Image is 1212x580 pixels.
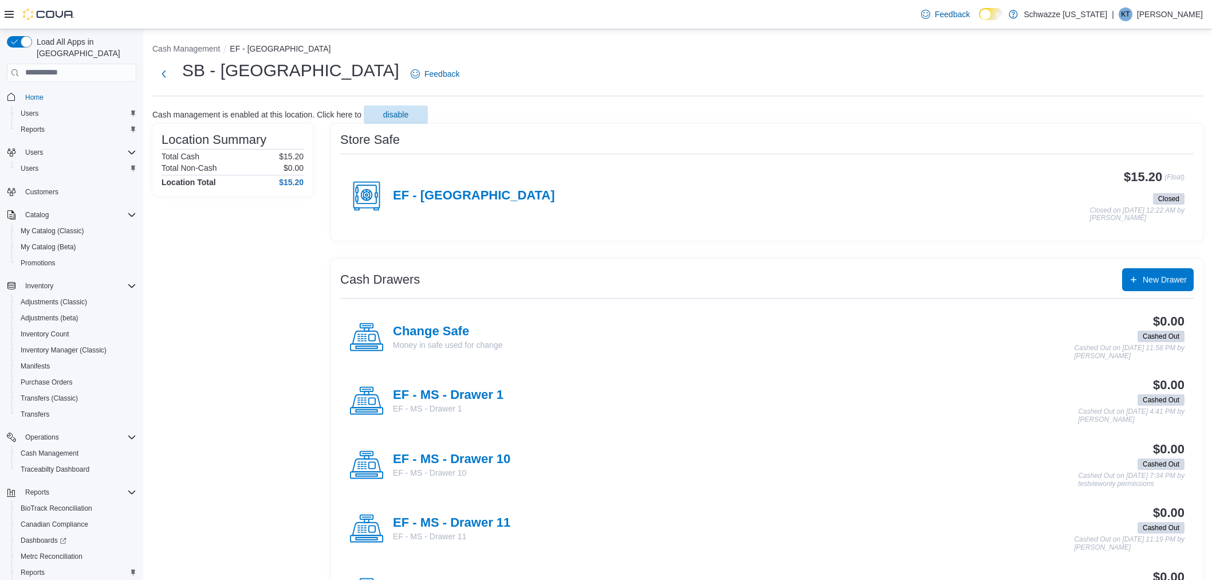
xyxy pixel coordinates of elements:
[1090,207,1185,222] p: Closed on [DATE] 12:22 AM by [PERSON_NAME]
[16,446,83,460] a: Cash Management
[11,105,141,122] button: Users
[1138,458,1185,470] span: Cashed Out
[21,362,50,371] span: Manifests
[16,327,136,341] span: Inventory Count
[1143,523,1179,533] span: Cashed Out
[16,518,136,531] span: Canadian Compliance
[16,446,136,460] span: Cash Management
[16,566,136,579] span: Reports
[21,146,136,159] span: Users
[1074,344,1185,360] p: Cashed Out on [DATE] 11:58 PM by [PERSON_NAME]
[21,279,58,293] button: Inventory
[162,133,266,147] h3: Location Summary
[1153,442,1185,456] h3: $0.00
[11,255,141,271] button: Promotions
[11,532,141,548] a: Dashboards
[393,189,555,203] h4: EF - [GEOGRAPHIC_DATA]
[11,223,141,239] button: My Catalog (Classic)
[1074,536,1185,551] p: Cashed Out on [DATE] 11:19 PM by [PERSON_NAME]
[152,62,175,85] button: Next
[916,3,974,26] a: Feedback
[11,548,141,565] button: Metrc Reconciliation
[11,239,141,255] button: My Catalog (Beta)
[935,9,970,20] span: Feedback
[1143,331,1179,342] span: Cashed Out
[16,123,136,136] span: Reports
[16,534,71,547] a: Dashboards
[16,501,136,515] span: BioTrack Reconciliation
[32,36,136,59] span: Load All Apps in [GEOGRAPHIC_DATA]
[1153,193,1185,205] span: Closed
[1143,395,1179,405] span: Cashed Out
[16,240,81,254] a: My Catalog (Beta)
[152,110,361,119] p: Cash management is enabled at this location. Click here to
[21,208,53,222] button: Catalog
[16,407,54,421] a: Transfers
[21,394,78,403] span: Transfers (Classic)
[16,343,136,357] span: Inventory Manager (Classic)
[1121,7,1130,21] span: KT
[16,501,97,515] a: BioTrack Reconciliation
[1138,394,1185,406] span: Cashed Out
[284,163,304,173] p: $0.00
[1138,331,1185,342] span: Cashed Out
[162,163,217,173] h6: Total Non-Cash
[364,105,428,124] button: disable
[21,109,38,118] span: Users
[16,550,87,563] a: Metrc Reconciliation
[1024,7,1107,21] p: Schwazze [US_STATE]
[21,208,136,222] span: Catalog
[21,90,136,104] span: Home
[11,294,141,310] button: Adjustments (Classic)
[16,256,60,270] a: Promotions
[16,359,136,373] span: Manifests
[1078,408,1185,424] p: Cashed Out on [DATE] 4:41 PM by [PERSON_NAME]
[16,518,93,531] a: Canadian Compliance
[393,388,503,403] h4: EF - MS - Drawer 1
[11,445,141,461] button: Cash Management
[21,410,49,419] span: Transfers
[21,330,69,339] span: Inventory Count
[182,59,399,82] h1: SB - [GEOGRAPHIC_DATA]
[16,550,136,563] span: Metrc Reconciliation
[1143,459,1179,469] span: Cashed Out
[21,504,92,513] span: BioTrack Reconciliation
[25,93,44,102] span: Home
[21,258,56,268] span: Promotions
[16,107,136,120] span: Users
[340,133,400,147] h3: Store Safe
[1112,7,1114,21] p: |
[21,185,63,199] a: Customers
[1153,315,1185,328] h3: $0.00
[11,358,141,374] button: Manifests
[340,273,420,287] h3: Cash Drawers
[16,566,49,579] a: Reports
[2,89,141,105] button: Home
[21,297,87,307] span: Adjustments (Classic)
[21,520,88,529] span: Canadian Compliance
[11,406,141,422] button: Transfers
[16,295,136,309] span: Adjustments (Classic)
[21,552,82,561] span: Metrc Reconciliation
[21,242,76,252] span: My Catalog (Beta)
[2,183,141,200] button: Customers
[16,224,136,238] span: My Catalog (Classic)
[393,452,510,467] h4: EF - MS - Drawer 10
[1138,522,1185,534] span: Cashed Out
[16,407,136,421] span: Transfers
[424,68,459,80] span: Feedback
[25,148,43,157] span: Users
[393,531,510,542] p: EF - MS - Drawer 11
[1143,274,1187,285] span: New Drawer
[16,375,136,389] span: Purchase Orders
[152,43,1203,57] nav: An example of EuiBreadcrumbs
[16,123,49,136] a: Reports
[16,391,136,405] span: Transfers (Classic)
[11,516,141,532] button: Canadian Compliance
[16,463,136,476] span: Traceabilty Dashboard
[1078,472,1185,488] p: Cashed Out on [DATE] 7:34 PM by testviewonly permissions
[16,391,82,405] a: Transfers (Classic)
[1164,170,1185,191] p: (Float)
[25,210,49,220] span: Catalog
[25,488,49,497] span: Reports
